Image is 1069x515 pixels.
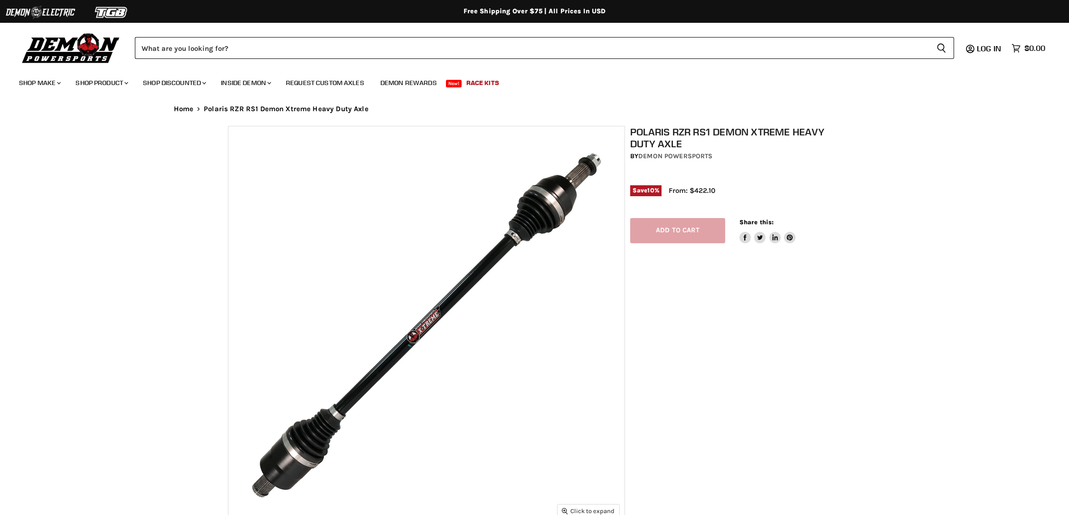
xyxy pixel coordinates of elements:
div: by [630,151,847,162]
span: Save % [630,185,662,196]
a: Log in [973,44,1007,53]
img: Demon Powersports [19,31,123,65]
input: Search [135,37,929,59]
span: New! [446,80,462,87]
span: 10 [647,187,654,194]
a: Shop Make [12,73,66,93]
a: Request Custom Axles [279,73,371,93]
span: Log in [977,44,1001,53]
a: Demon Powersports [638,152,712,160]
span: From: $422.10 [669,186,715,195]
a: Inside Demon [214,73,277,93]
div: Free Shipping Over $75 | All Prices In USD [155,7,915,16]
a: Shop Product [68,73,134,93]
span: Polaris RZR RS1 Demon Xtreme Heavy Duty Axle [204,105,369,113]
a: Demon Rewards [373,73,444,93]
span: Share this: [739,219,774,226]
button: Search [929,37,954,59]
img: TGB Logo 2 [76,3,147,21]
a: Shop Discounted [136,73,212,93]
form: Product [135,37,954,59]
a: Home [174,105,194,113]
a: Race Kits [459,73,506,93]
aside: Share this: [739,218,796,243]
span: Click to expand [562,507,615,515]
img: Demon Electric Logo 2 [5,3,76,21]
nav: Breadcrumbs [155,105,915,113]
ul: Main menu [12,69,1043,93]
a: $0.00 [1007,41,1050,55]
h1: Polaris RZR RS1 Demon Xtreme Heavy Duty Axle [630,126,847,150]
span: $0.00 [1024,44,1045,53]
